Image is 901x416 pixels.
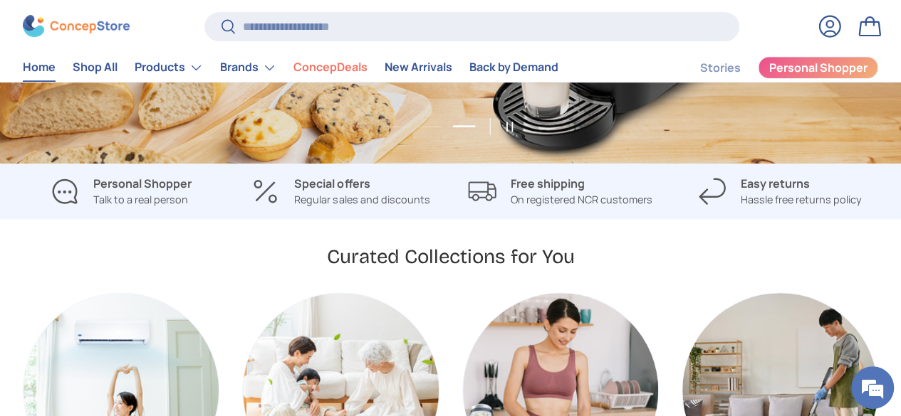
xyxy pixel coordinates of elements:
textarea: Type your message and hit 'Enter' [7,270,271,320]
img: ConcepStore [23,16,130,38]
a: Stories [700,54,741,82]
p: Talk to a real person [93,192,192,208]
nav: Primary [23,53,558,82]
a: Shop All [73,54,118,82]
strong: Free shipping [511,176,585,191]
strong: Easy returns [741,176,810,191]
a: Easy returns Hassle free returns policy [682,175,878,208]
summary: Products [126,53,212,82]
nav: Secondary [666,53,878,82]
strong: Special offers [294,176,370,191]
div: Minimize live chat window [234,7,268,41]
h2: Curated Collections for You [327,244,575,270]
a: Home [23,54,56,82]
a: Personal Shopper Talk to a real person [23,175,219,208]
a: Back by Demand [469,54,558,82]
summary: Brands [212,53,285,82]
span: Personal Shopper [769,63,868,74]
p: On registered NCR customers [511,192,652,208]
a: ConcepDeals [293,54,368,82]
strong: Personal Shopper [93,176,192,191]
p: Regular sales and discounts [294,192,429,208]
span: We're online! [83,120,197,264]
p: Hassle free returns policy [741,192,862,208]
div: Chat with us now [74,80,239,98]
a: Personal Shopper [758,56,878,79]
a: Free shipping On registered NCR customers [462,175,659,208]
a: New Arrivals [385,54,452,82]
a: Special offers Regular sales and discounts [242,175,439,208]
